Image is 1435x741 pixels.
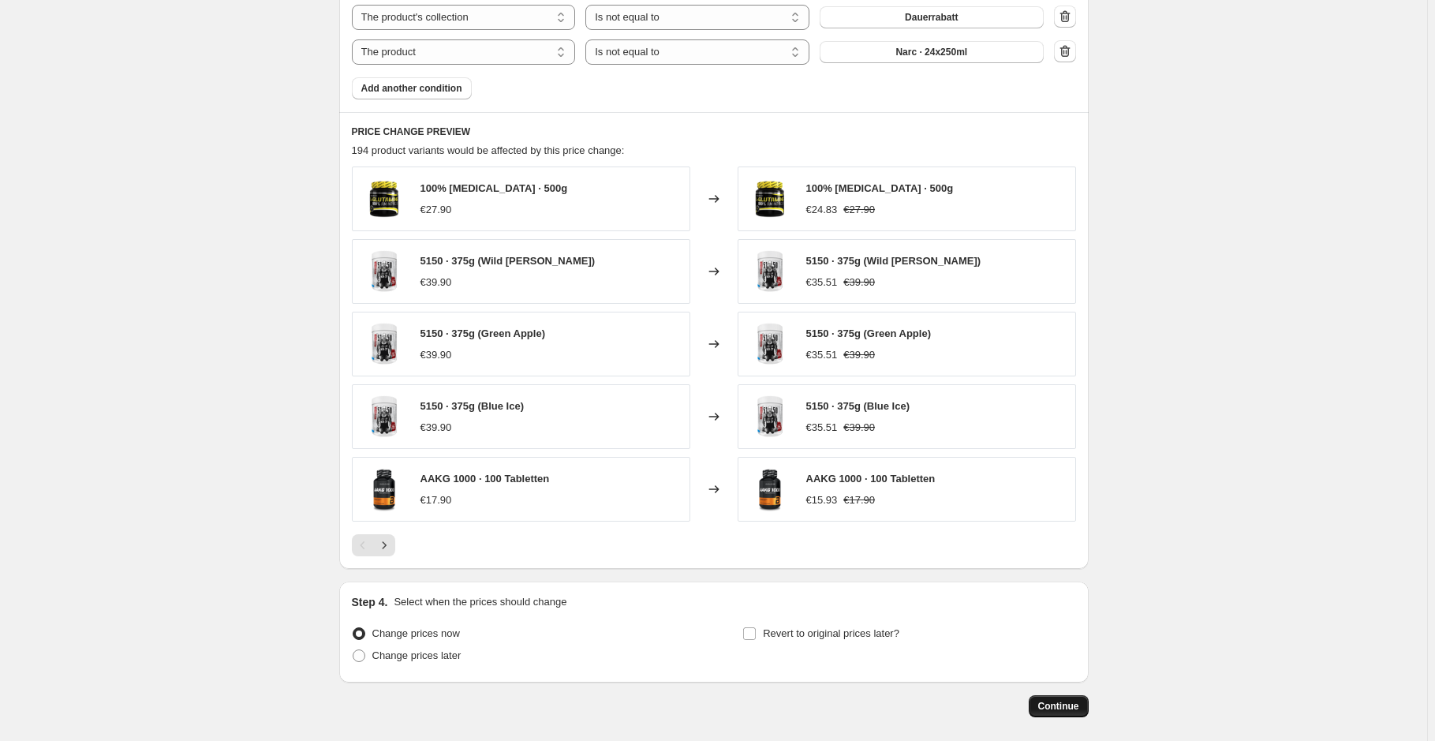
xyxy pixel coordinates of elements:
[361,393,408,440] img: 5150-375g-5-nutrition_80x.png
[420,327,545,339] span: 5150 · 375g (Green Apple)
[372,649,462,661] span: Change prices later
[420,347,452,363] div: €39.90
[352,594,388,610] h2: Step 4.
[373,534,395,556] button: Next
[806,202,838,218] div: €24.83
[420,182,568,194] span: 100% [MEDICAL_DATA] · 500g
[905,11,958,24] span: Dauerrabatt
[843,347,875,363] strike: €39.90
[361,466,408,513] img: AAKG_1000_250ml_x500_crop_center_a291bc86-fd6b-4e2a-812b-08423e8b80f1_80x.webp
[820,6,1044,28] button: Dauerrabatt
[843,492,875,508] strike: €17.90
[746,175,794,223] img: 100-l-glutamine-500g-biotech-usa_80x.png
[820,41,1044,63] button: Narc · 24x250ml
[420,255,596,267] span: 5150 · 375g (Wild [PERSON_NAME])
[420,275,452,290] div: €39.90
[806,327,931,339] span: 5150 · 375g (Green Apple)
[352,534,395,556] nav: Pagination
[806,420,838,436] div: €35.51
[806,473,936,485] span: AAKG 1000 · 100 Tabletten
[895,46,967,58] span: Narc · 24x250ml
[361,82,462,95] span: Add another condition
[361,175,408,223] img: 100-l-glutamine-500g-biotech-usa_80x.png
[746,248,794,295] img: 5150-375g-5-nutrition_80x.png
[372,627,460,639] span: Change prices now
[394,594,566,610] p: Select when the prices should change
[806,400,910,412] span: 5150 · 375g (Blue Ice)
[352,125,1076,138] h6: PRICE CHANGE PREVIEW
[843,202,875,218] strike: €27.90
[420,400,525,412] span: 5150 · 375g (Blue Ice)
[806,347,838,363] div: €35.51
[1038,700,1079,713] span: Continue
[420,492,452,508] div: €17.90
[352,144,625,156] span: 194 product variants would be affected by this price change:
[352,77,472,99] button: Add another condition
[746,466,794,513] img: AAKG_1000_250ml_x500_crop_center_a291bc86-fd6b-4e2a-812b-08423e8b80f1_80x.webp
[1029,695,1089,717] button: Continue
[806,492,838,508] div: €15.93
[420,202,452,218] div: €27.90
[420,473,550,485] span: AAKG 1000 · 100 Tabletten
[806,182,954,194] span: 100% [MEDICAL_DATA] · 500g
[763,627,899,639] span: Revert to original prices later?
[843,420,875,436] strike: €39.90
[746,320,794,368] img: 5150-375g-5-nutrition_80x.png
[843,275,875,290] strike: €39.90
[361,320,408,368] img: 5150-375g-5-nutrition_80x.png
[806,275,838,290] div: €35.51
[420,420,452,436] div: €39.90
[746,393,794,440] img: 5150-375g-5-nutrition_80x.png
[361,248,408,295] img: 5150-375g-5-nutrition_80x.png
[806,255,981,267] span: 5150 · 375g (Wild [PERSON_NAME])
